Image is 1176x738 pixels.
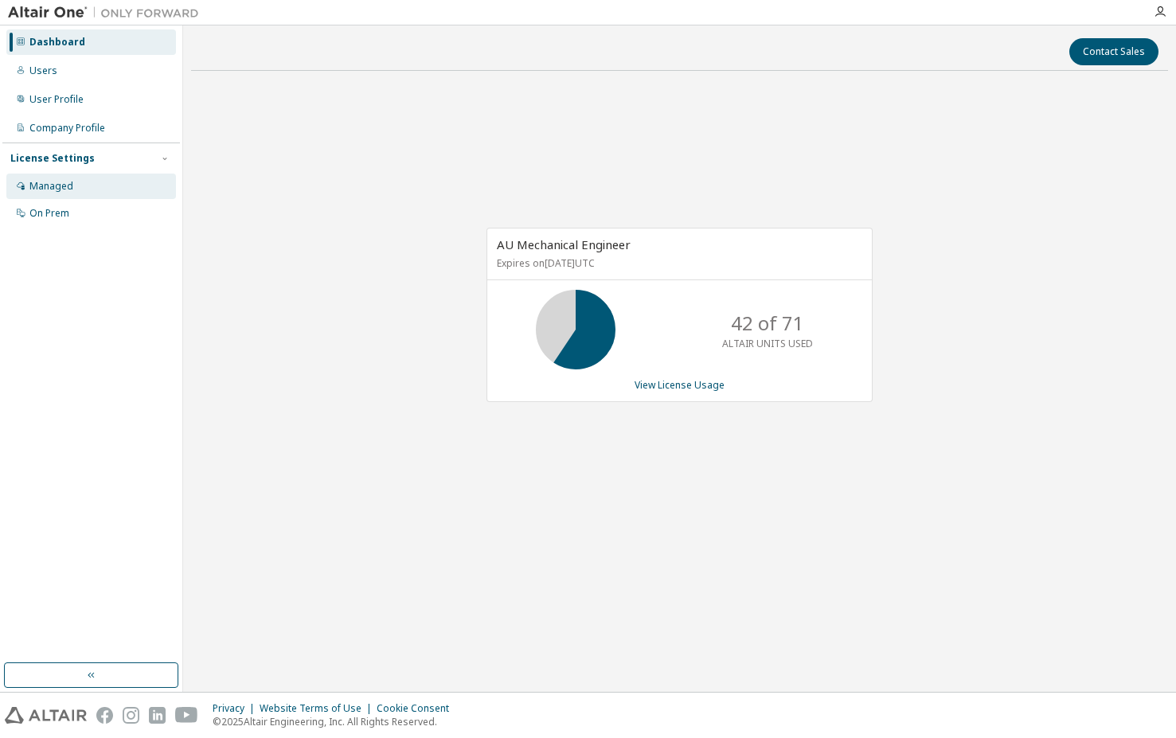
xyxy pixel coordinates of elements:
[260,702,377,715] div: Website Terms of Use
[29,64,57,77] div: Users
[175,707,198,724] img: youtube.svg
[635,378,725,392] a: View License Usage
[213,715,459,728] p: © 2025 Altair Engineering, Inc. All Rights Reserved.
[377,702,459,715] div: Cookie Consent
[29,207,69,220] div: On Prem
[213,702,260,715] div: Privacy
[722,337,813,350] p: ALTAIR UNITS USED
[123,707,139,724] img: instagram.svg
[29,180,73,193] div: Managed
[5,707,87,724] img: altair_logo.svg
[29,122,105,135] div: Company Profile
[10,152,95,165] div: License Settings
[8,5,207,21] img: Altair One
[96,707,113,724] img: facebook.svg
[497,236,631,252] span: AU Mechanical Engineer
[497,256,858,270] p: Expires on [DATE] UTC
[29,36,85,49] div: Dashboard
[29,93,84,106] div: User Profile
[149,707,166,724] img: linkedin.svg
[1069,38,1158,65] button: Contact Sales
[731,310,804,337] p: 42 of 71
